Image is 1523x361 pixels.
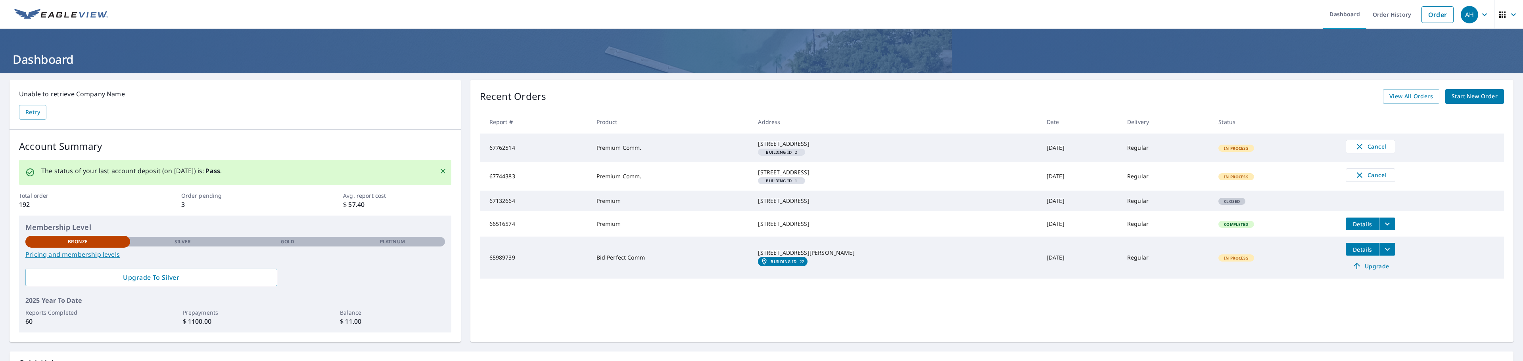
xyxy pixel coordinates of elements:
[758,257,808,266] a: Building ID22
[14,9,108,21] img: EV Logo
[1354,170,1387,180] span: Cancel
[1346,260,1395,272] a: Upgrade
[1040,134,1121,162] td: [DATE]
[25,269,277,286] a: Upgrade To Silver
[480,89,547,104] p: Recent Orders
[175,238,191,245] p: Silver
[1121,110,1212,134] th: Delivery
[1219,174,1253,180] span: In Process
[1346,168,1395,182] button: Cancel
[590,162,752,191] td: Premium Comm.
[10,51,1513,67] h1: Dashboard
[340,317,445,326] p: $ 11.00
[1040,191,1121,211] td: [DATE]
[19,105,46,120] button: Retry
[181,191,289,200] p: Order pending
[340,308,445,317] p: Balance
[438,166,448,176] button: Close
[181,200,289,209] p: 3
[343,200,451,209] p: $ 57.40
[1212,110,1339,134] th: Status
[771,259,796,264] em: Building ID
[1350,220,1374,228] span: Details
[205,166,220,175] b: Pass
[758,249,1034,257] div: [STREET_ADDRESS][PERSON_NAME]
[1461,6,1478,23] div: AH
[1383,89,1439,104] a: View All Orders
[19,89,451,99] p: Unable to retrieve Company Name
[1389,92,1433,101] span: View All Orders
[480,162,590,191] td: 67744383
[758,140,1034,148] div: [STREET_ADDRESS]
[380,238,405,245] p: Platinum
[1421,6,1454,23] a: Order
[480,191,590,211] td: 67132664
[1354,142,1387,151] span: Cancel
[752,110,1040,134] th: Address
[281,238,294,245] p: Gold
[19,200,127,209] p: 192
[41,166,222,176] p: The status of your last account deposit (on [DATE]) is: .
[766,150,792,154] em: Building ID
[1452,92,1498,101] span: Start New Order
[1219,255,1253,261] span: In Process
[25,296,445,305] p: 2025 Year To Date
[590,237,752,279] td: Bid Perfect Comm
[758,168,1034,176] div: [STREET_ADDRESS]
[590,211,752,237] td: Premium
[1350,261,1391,271] span: Upgrade
[480,110,590,134] th: Report #
[25,317,130,326] p: 60
[590,134,752,162] td: Premium Comm.
[1445,89,1504,104] a: Start New Order
[19,139,451,153] p: Account Summary
[1350,246,1374,253] span: Details
[183,317,288,326] p: $ 1100.00
[480,237,590,279] td: 65989739
[1121,162,1212,191] td: Regular
[766,179,792,183] em: Building ID
[1219,199,1245,204] span: Closed
[25,250,445,259] a: Pricing and membership levels
[1121,211,1212,237] td: Regular
[480,211,590,237] td: 66516574
[761,150,802,154] span: 2
[1346,218,1379,230] button: detailsBtn-66516574
[758,220,1034,228] div: [STREET_ADDRESS]
[25,222,445,233] p: Membership Level
[1346,140,1395,153] button: Cancel
[590,191,752,211] td: Premium
[1379,218,1395,230] button: filesDropdownBtn-66516574
[1121,191,1212,211] td: Regular
[1040,237,1121,279] td: [DATE]
[183,308,288,317] p: Prepayments
[1219,145,1253,151] span: In Process
[1040,211,1121,237] td: [DATE]
[590,110,752,134] th: Product
[1121,134,1212,162] td: Regular
[68,238,88,245] p: Bronze
[25,308,130,317] p: Reports Completed
[25,107,40,117] span: Retry
[19,191,127,200] p: Total order
[1219,222,1253,227] span: Completed
[1040,162,1121,191] td: [DATE]
[1040,110,1121,134] th: Date
[758,197,1034,205] div: [STREET_ADDRESS]
[761,179,802,183] span: 1
[343,191,451,200] p: Avg. report cost
[32,273,271,282] span: Upgrade To Silver
[480,134,590,162] td: 67762514
[1121,237,1212,279] td: Regular
[1346,243,1379,256] button: detailsBtn-65989739
[1379,243,1395,256] button: filesDropdownBtn-65989739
